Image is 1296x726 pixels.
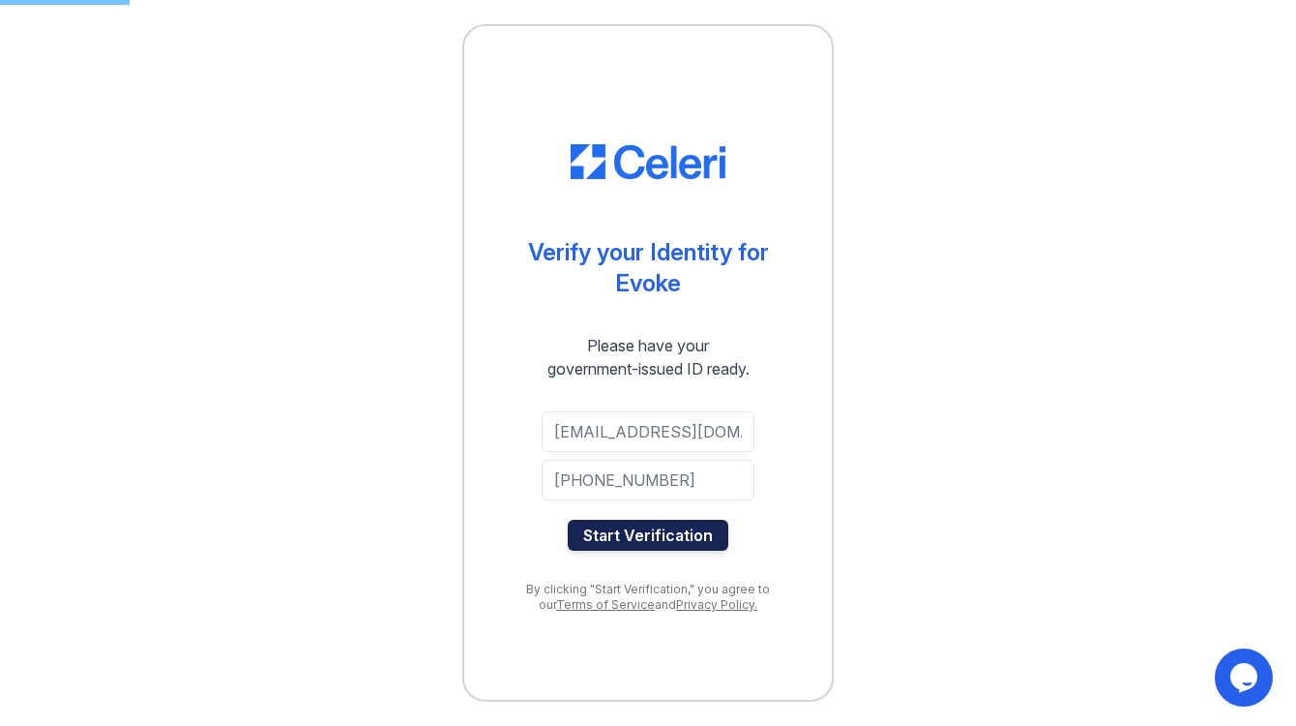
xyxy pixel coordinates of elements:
a: Terms of Service [556,597,655,612]
a: Privacy Policy. [676,597,757,612]
div: Verify your Identity for Evoke [528,237,769,299]
img: CE_Logo_Blue-a8612792a0a2168367f1c8372b55b34899dd931a85d93a1a3d3e32e68fde9ad4.png [571,144,725,179]
iframe: chat widget [1215,649,1277,707]
input: Email [542,411,754,452]
div: By clicking "Start Verification," you agree to our and [503,582,793,613]
button: Start Verification [568,520,728,551]
div: Please have your government-issued ID ready. [513,334,784,380]
input: Phone [542,460,754,500]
